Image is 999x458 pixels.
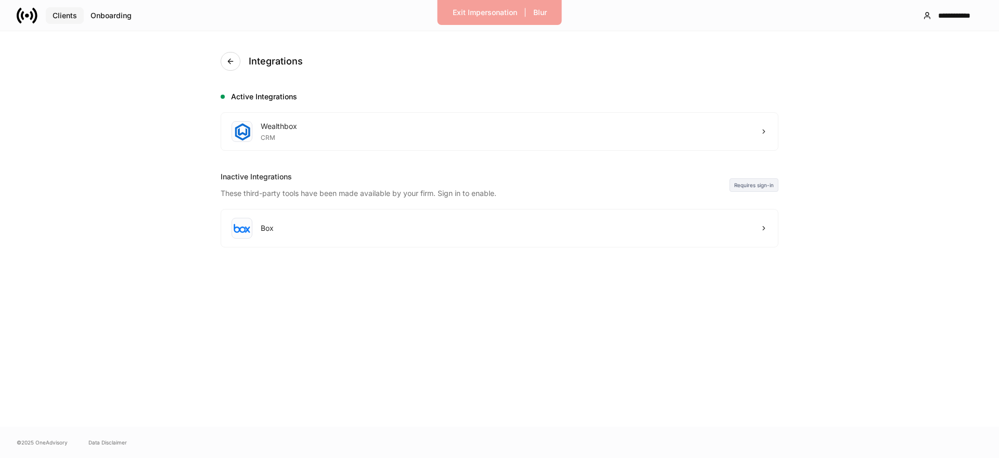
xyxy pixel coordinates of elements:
[84,7,138,24] button: Onboarding
[234,224,250,233] img: oYqM9ojoZLfzCHUefNbBcWHcyDPbQKagtYciMC8pFl3iZXy3dU33Uwy+706y+0q2uJ1ghNQf2OIHrSh50tUd9HaB5oMc62p0G...
[261,121,297,132] div: Wealthbox
[261,223,274,233] div: Box
[17,438,68,447] span: © 2025 OneAdvisory
[221,182,729,199] div: These third-party tools have been made available by your firm. Sign in to enable.
[729,178,778,192] div: Requires sign-in
[91,12,132,19] div: Onboarding
[453,9,517,16] div: Exit Impersonation
[88,438,127,447] a: Data Disclaimer
[221,172,729,182] div: Inactive Integrations
[527,4,554,21] button: Blur
[53,12,77,19] div: Clients
[533,9,547,16] div: Blur
[446,4,524,21] button: Exit Impersonation
[46,7,84,24] button: Clients
[231,91,778,102] h5: Active Integrations
[249,55,303,68] h4: Integrations
[261,132,297,142] div: CRM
